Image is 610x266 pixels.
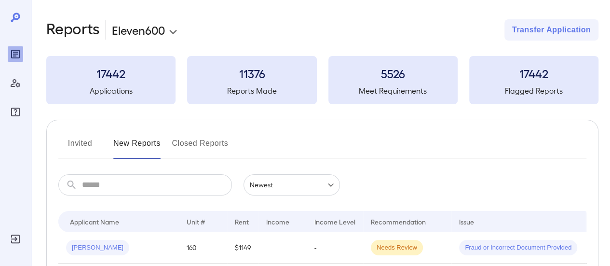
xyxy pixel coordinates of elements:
div: Manage Users [8,75,23,91]
span: Needs Review [371,243,423,252]
div: FAQ [8,104,23,120]
td: 160 [179,232,227,264]
div: Applicant Name [70,216,119,227]
summary: 17442Applications11376Reports Made5526Meet Requirements17442Flagged Reports [46,56,598,104]
p: Eleven600 [112,22,165,38]
td: - [307,232,363,264]
div: Recommendation [371,216,426,227]
button: New Reports [113,136,161,159]
div: Reports [8,46,23,62]
div: Unit # [187,216,205,227]
button: Invited [58,136,102,159]
div: Newest [244,174,340,196]
div: Log Out [8,231,23,247]
h5: Meet Requirements [328,85,458,97]
div: Income Level [314,216,355,227]
div: Issue [459,216,474,227]
h3: 5526 [328,66,458,81]
button: Transfer Application [504,19,598,41]
h5: Applications [46,85,176,97]
span: Fraud or Incorrect Document Provided [459,243,577,252]
span: [PERSON_NAME] [66,243,129,252]
h3: 17442 [469,66,598,81]
h2: Reports [46,19,100,41]
button: Closed Reports [172,136,229,159]
div: Rent [235,216,250,227]
div: Income [266,216,289,227]
h5: Flagged Reports [469,85,598,97]
h5: Reports Made [187,85,316,97]
td: $1149 [227,232,258,264]
h3: 11376 [187,66,316,81]
h3: 17442 [46,66,176,81]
